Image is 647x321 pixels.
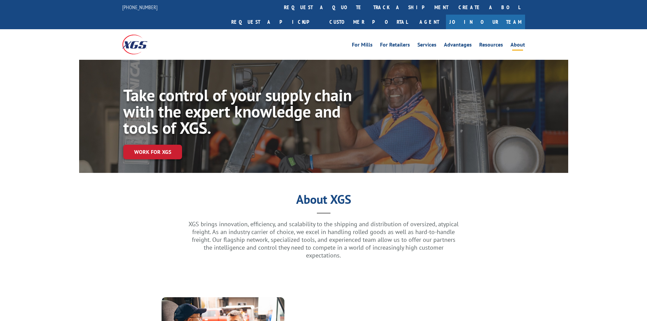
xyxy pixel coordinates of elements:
h1: About XGS [79,195,568,208]
a: Services [417,42,436,50]
a: [PHONE_NUMBER] [122,4,158,11]
a: Resources [479,42,503,50]
a: About [510,42,525,50]
a: Request a pickup [226,15,324,29]
a: Agent [413,15,446,29]
p: XGS brings innovation, efficiency, and scalability to the shipping and distribution of oversized,... [188,220,460,259]
a: Join Our Team [446,15,525,29]
a: Customer Portal [324,15,413,29]
a: For Retailers [380,42,410,50]
a: For Mills [352,42,373,50]
h1: Take control of your supply chain with the expert knowledge and tools of XGS. [123,87,354,139]
a: Work for XGS [123,145,182,159]
a: Advantages [444,42,472,50]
